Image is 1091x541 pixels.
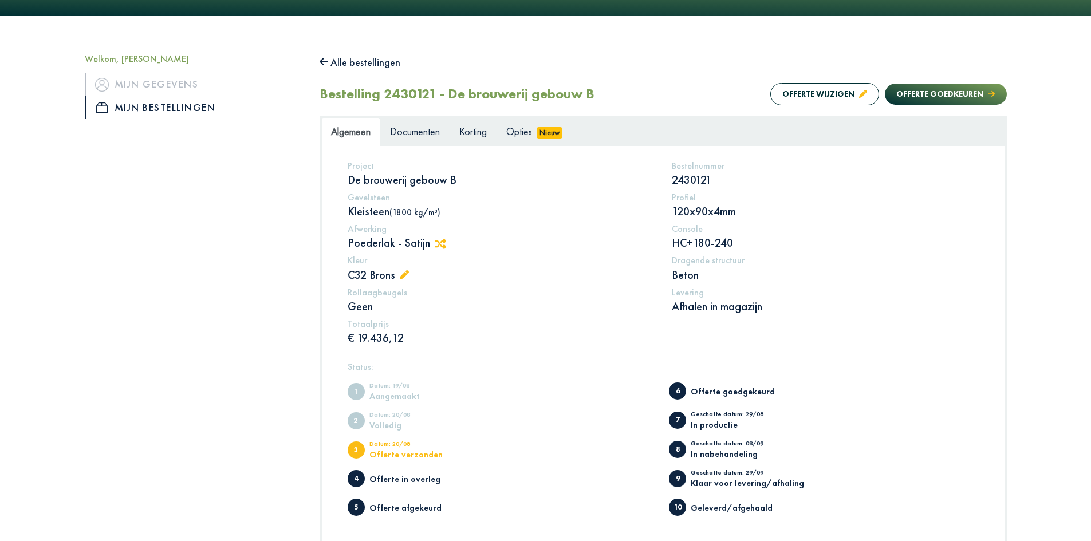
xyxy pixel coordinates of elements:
div: Geleverd/afgehaald [691,503,785,512]
div: Offerte verzonden [369,450,464,459]
img: icon [95,78,109,92]
h5: Afwerking [348,223,655,234]
div: Aangemaakt [369,392,464,400]
div: Geschatte datum: 08/09 [691,440,785,449]
p: Beton [672,267,979,282]
a: iconMijn gegevens [85,73,302,96]
h5: Welkom, [PERSON_NAME] [85,53,302,64]
h5: Status: [348,361,979,372]
p: Kleisteen [348,204,655,219]
h5: Kleur [348,255,655,266]
div: Datum: 20/08 [369,412,464,421]
span: Geleverd/afgehaald [669,499,686,516]
ul: Tabs [321,117,1005,145]
p: € 19.436,12 [348,330,655,345]
span: Volledig [348,412,365,429]
div: Offerte afgekeurd [369,503,464,512]
a: iconMijn bestellingen [85,96,302,119]
h5: Dragende structuur [672,255,979,266]
h5: Bestelnummer [672,160,979,171]
div: Geschatte datum: 29/09 [691,469,804,479]
p: Geen [348,299,655,314]
span: In productie [669,412,686,429]
div: Offerte goedgekeurd [691,387,785,396]
span: Klaar voor levering/afhaling [669,470,686,487]
h5: Project [348,160,655,171]
span: Documenten [390,125,440,138]
h5: Rollaagbeugels [348,287,655,298]
img: icon [96,102,108,113]
div: Geschatte datum: 29/08 [691,411,785,420]
span: Opties [506,125,532,138]
span: Nieuw [537,127,563,139]
p: HC+180-240 [672,235,979,250]
h5: Gevelsteen [348,192,655,203]
div: Datum: 20/08 [369,441,464,450]
span: Offerte in overleg [348,470,365,487]
p: De brouwerij gebouw B [348,172,655,187]
h2: Bestelling 2430121 - De brouwerij gebouw B [320,86,594,102]
p: 120x90x4mm [672,204,979,219]
button: Alle bestellingen [320,53,401,72]
span: Algemeen [331,125,371,138]
h5: Profiel [672,192,979,203]
span: (1800 kg/m³) [389,207,440,218]
h5: Totaalprijs [348,318,655,329]
p: C32 Brons [348,267,655,282]
div: Datum: 19/08 [369,382,464,392]
p: 2430121 [672,172,979,187]
span: Offerte verzonden [348,441,365,459]
div: Klaar voor levering/afhaling [691,479,804,487]
button: Offerte goedkeuren [885,84,1006,105]
div: In productie [691,420,785,429]
span: In nabehandeling [669,441,686,458]
span: Offerte afgekeurd [348,499,365,516]
span: Aangemaakt [348,383,365,400]
h5: Levering [672,287,979,298]
div: In nabehandeling [691,449,785,458]
h5: Console [672,223,979,234]
span: Offerte goedgekeurd [669,382,686,400]
span: Korting [459,125,487,138]
div: Offerte in overleg [369,475,464,483]
button: Offerte wijzigen [770,83,879,105]
div: Volledig [369,421,464,429]
p: Poederlak - Satijn [348,235,655,250]
p: Afhalen in magazijn [672,299,979,314]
